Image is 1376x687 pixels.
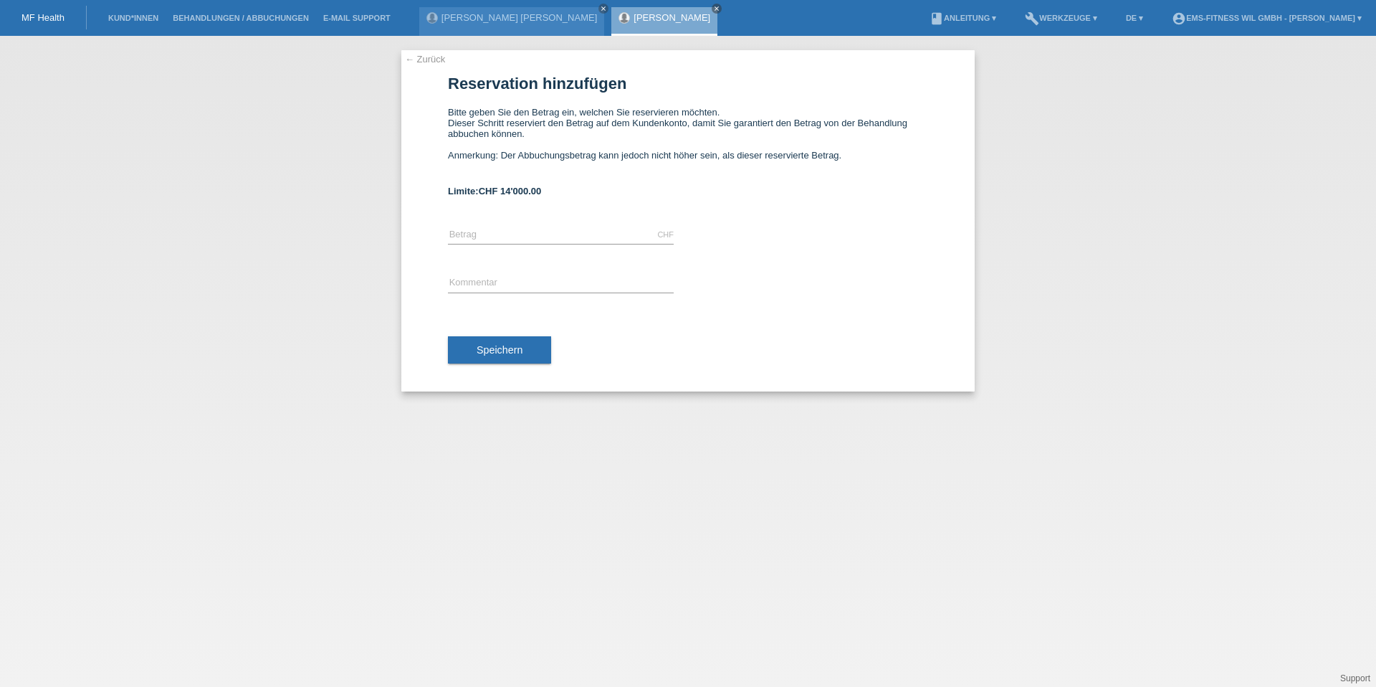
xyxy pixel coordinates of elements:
[1119,14,1150,22] a: DE ▾
[448,107,928,171] div: Bitte geben Sie den Betrag ein, welchen Sie reservieren möchten. Dieser Schritt reserviert den Be...
[922,14,1003,22] a: bookAnleitung ▾
[477,344,522,356] span: Speichern
[1340,673,1370,683] a: Support
[600,5,607,12] i: close
[448,336,551,364] button: Speichern
[713,5,720,12] i: close
[634,12,710,23] a: [PERSON_NAME]
[166,14,316,22] a: Behandlungen / Abbuchungen
[1018,14,1104,22] a: buildWerkzeuge ▾
[316,14,398,22] a: E-Mail Support
[598,4,608,14] a: close
[1165,14,1369,22] a: account_circleEMS-Fitness Wil GmbH - [PERSON_NAME] ▾
[21,12,64,23] a: MF Health
[405,54,445,65] a: ← Zurück
[1172,11,1186,26] i: account_circle
[1025,11,1039,26] i: build
[101,14,166,22] a: Kund*innen
[657,230,674,239] div: CHF
[930,11,944,26] i: book
[448,186,541,196] b: Limite:
[712,4,722,14] a: close
[448,75,928,93] h1: Reservation hinzufügen
[441,12,597,23] a: [PERSON_NAME] [PERSON_NAME]
[479,186,542,196] span: CHF 14'000.00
